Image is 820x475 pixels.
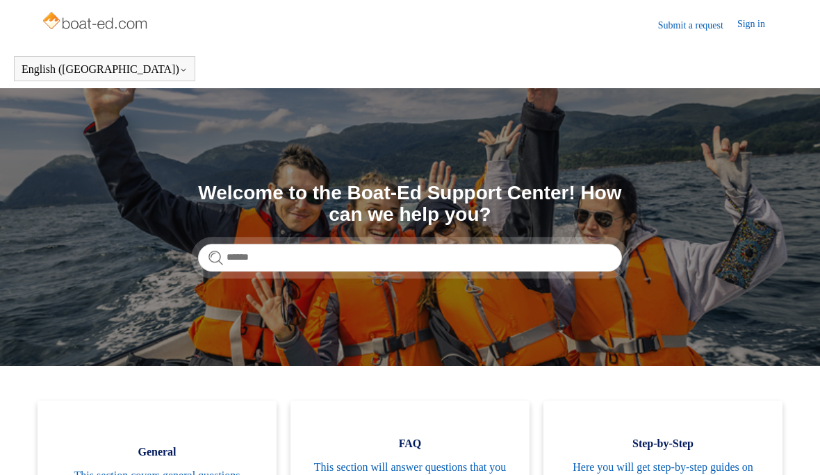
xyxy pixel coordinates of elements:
[737,17,779,33] a: Sign in
[198,183,622,226] h1: Welcome to the Boat-Ed Support Center! How can we help you?
[198,244,622,272] input: Search
[564,435,762,452] span: Step-by-Step
[22,63,188,76] button: English ([GEOGRAPHIC_DATA])
[658,18,737,33] a: Submit a request
[41,8,151,36] img: Boat-Ed Help Center home page
[311,435,509,452] span: FAQ
[58,444,256,460] span: General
